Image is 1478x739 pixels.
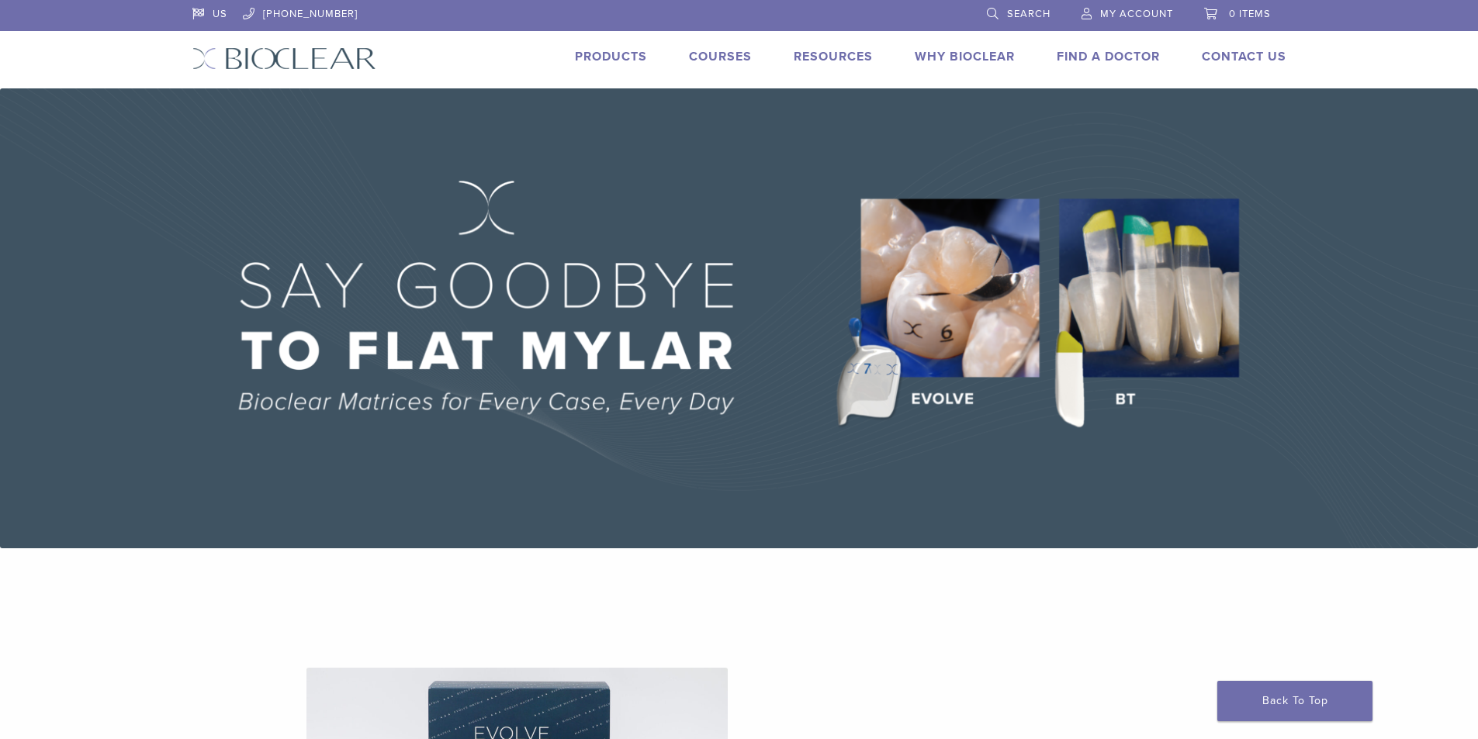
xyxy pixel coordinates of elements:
[1057,49,1160,64] a: Find A Doctor
[192,47,376,70] img: Bioclear
[794,49,873,64] a: Resources
[1100,8,1173,20] span: My Account
[689,49,752,64] a: Courses
[575,49,647,64] a: Products
[1202,49,1286,64] a: Contact Us
[1229,8,1271,20] span: 0 items
[1217,681,1372,721] a: Back To Top
[1007,8,1051,20] span: Search
[915,49,1015,64] a: Why Bioclear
